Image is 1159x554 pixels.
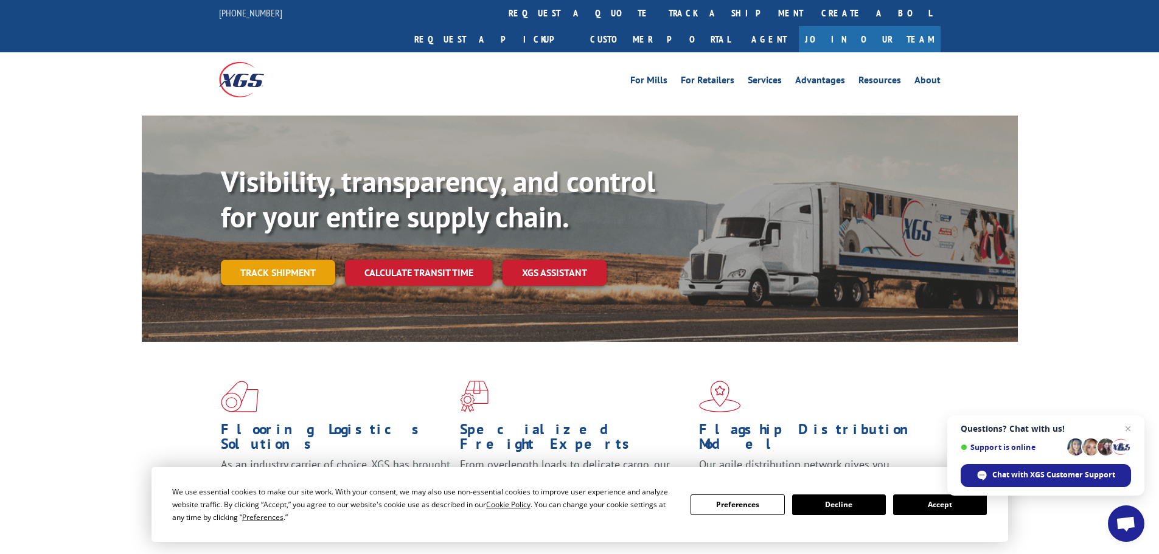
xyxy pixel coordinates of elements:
b: Visibility, transparency, and control for your entire supply chain. [221,162,655,235]
span: Chat with XGS Customer Support [992,469,1115,480]
a: Join Our Team [799,26,941,52]
a: For Retailers [681,75,734,89]
p: From overlength loads to delicate cargo, our experienced staff knows the best way to move your fr... [460,457,690,511]
span: Close chat [1121,421,1135,436]
h1: Specialized Freight Experts [460,422,690,457]
a: Agent [739,26,799,52]
a: About [914,75,941,89]
div: We use essential cookies to make our site work. With your consent, we may also use non-essential ... [172,485,676,524]
img: xgs-icon-flagship-distribution-model-red [699,381,741,412]
div: Open chat [1108,505,1144,542]
span: Our agile distribution network gives you nationwide inventory management on demand. [699,457,923,486]
span: Cookie Policy [486,499,531,510]
button: Decline [792,494,886,515]
h1: Flooring Logistics Solutions [221,422,451,457]
a: Customer Portal [581,26,739,52]
a: Advantages [795,75,845,89]
a: Request a pickup [405,26,581,52]
span: As an industry carrier of choice, XGS has brought innovation and dedication to flooring logistics... [221,457,450,500]
a: Calculate transit time [345,260,493,286]
button: Preferences [691,494,784,515]
img: xgs-icon-total-supply-chain-intelligence-red [221,381,259,412]
a: Services [748,75,782,89]
a: XGS ASSISTANT [503,260,607,286]
div: Chat with XGS Customer Support [961,464,1131,487]
span: Questions? Chat with us! [961,424,1131,434]
button: Accept [893,494,987,515]
a: Track shipment [221,260,335,285]
a: [PHONE_NUMBER] [219,7,282,19]
h1: Flagship Distribution Model [699,422,929,457]
a: For Mills [630,75,667,89]
span: Support is online [961,443,1063,452]
img: xgs-icon-focused-on-flooring-red [460,381,489,412]
div: Cookie Consent Prompt [151,467,1008,542]
a: Resources [858,75,901,89]
span: Preferences [242,512,284,522]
